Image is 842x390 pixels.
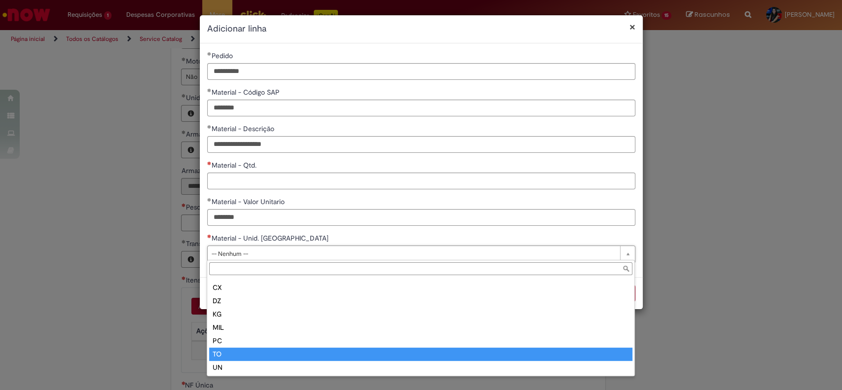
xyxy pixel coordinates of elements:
div: DZ [209,294,632,308]
div: PC [209,334,632,348]
div: MIL [209,321,632,334]
div: KG [209,308,632,321]
div: TO [209,348,632,361]
div: UN [209,361,632,374]
div: CX [209,281,632,294]
ul: Material - Unid. Medida [207,277,634,376]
